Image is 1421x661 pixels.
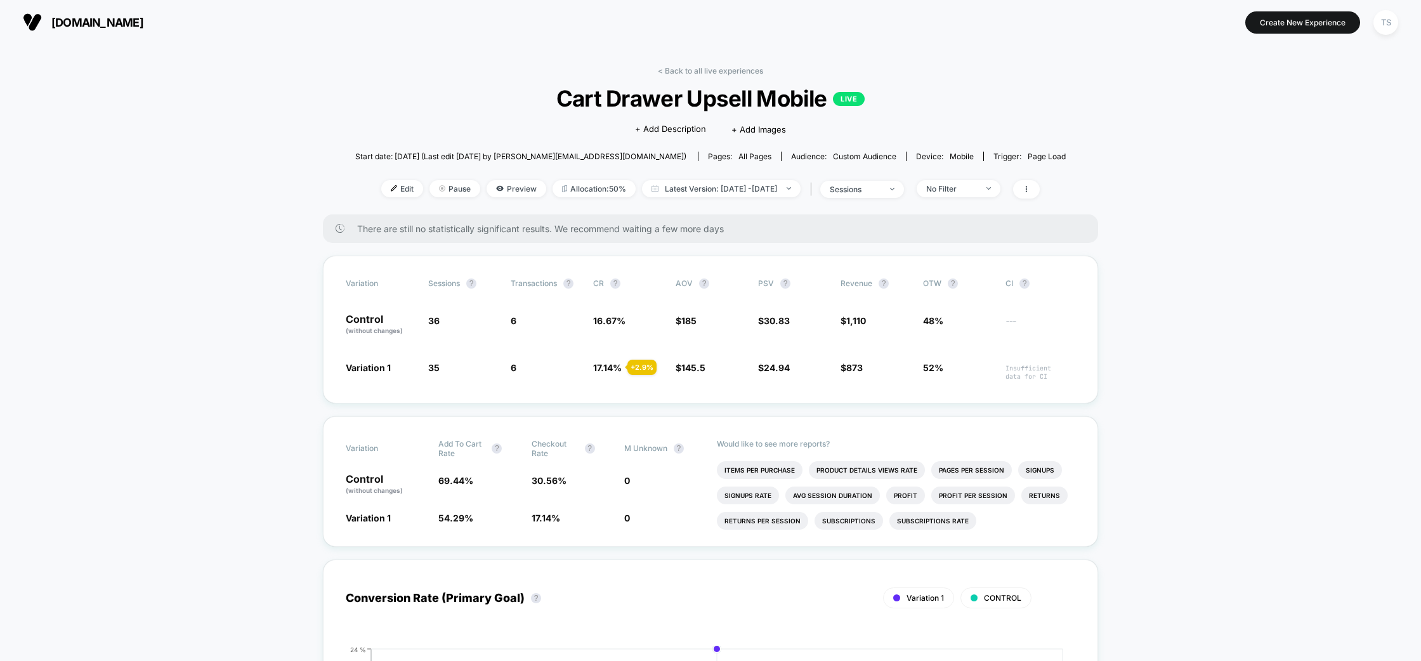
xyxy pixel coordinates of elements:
[717,439,1075,448] p: Would like to see more reports?
[532,513,560,523] span: 17.14 %
[676,315,697,326] span: $
[627,360,657,375] div: + 2.9 %
[346,362,391,373] span: Variation 1
[346,439,416,458] span: Variation
[553,180,636,197] span: Allocation: 50%
[624,513,630,523] span: 0
[346,278,416,289] span: Variation
[717,461,802,479] li: Items Per Purchase
[429,180,480,197] span: Pause
[51,16,143,29] span: [DOMAIN_NAME]
[907,593,944,603] span: Variation 1
[846,315,866,326] span: 1,110
[593,315,625,326] span: 16.67 %
[438,439,485,458] span: Add To Cart Rate
[532,439,579,458] span: Checkout Rate
[346,327,403,334] span: (without changes)
[593,362,622,373] span: 17.14 %
[923,315,943,326] span: 48%
[807,180,820,199] span: |
[1028,152,1066,161] span: Page Load
[841,278,872,288] span: Revenue
[428,362,440,373] span: 35
[1021,487,1068,504] li: Returns
[585,443,595,454] button: ?
[511,362,516,373] span: 6
[562,185,567,192] img: rebalance
[652,185,658,192] img: calendar
[758,362,790,373] span: $
[758,278,774,288] span: PSV
[986,187,991,190] img: end
[439,185,445,192] img: end
[1245,11,1360,34] button: Create New Experience
[889,512,976,530] li: Subscriptions Rate
[531,593,541,603] button: ?
[624,475,630,486] span: 0
[511,315,516,326] span: 6
[717,512,808,530] li: Returns Per Session
[466,278,476,289] button: ?
[642,180,801,197] span: Latest Version: [DATE] - [DATE]
[785,487,880,504] li: Avg Session Duration
[699,278,709,289] button: ?
[346,474,426,495] p: Control
[438,513,473,523] span: 54.29 %
[948,278,958,289] button: ?
[355,152,686,161] span: Start date: [DATE] (Last edit [DATE] by [PERSON_NAME][EMAIL_ADDRESS][DOMAIN_NAME])
[841,362,863,373] span: $
[391,85,1030,112] span: Cart Drawer Upsell Mobile
[717,487,779,504] li: Signups Rate
[984,593,1021,603] span: CONTROL
[993,152,1066,161] div: Trigger:
[764,315,790,326] span: 30.83
[624,443,667,453] span: M Unknown
[610,278,620,289] button: ?
[950,152,974,161] span: mobile
[19,12,147,32] button: [DOMAIN_NAME]
[23,13,42,32] img: Visually logo
[532,475,566,486] span: 30.56 %
[830,185,881,194] div: sessions
[438,475,473,486] span: 69.44 %
[841,315,866,326] span: $
[681,362,705,373] span: 145.5
[487,180,546,197] span: Preview
[511,278,557,288] span: Transactions
[428,278,460,288] span: Sessions
[923,362,943,373] span: 52%
[833,152,896,161] span: Custom Audience
[381,180,423,197] span: Edit
[563,278,573,289] button: ?
[780,278,790,289] button: ?
[833,92,865,106] p: LIVE
[931,487,1015,504] li: Profit Per Session
[923,278,993,289] span: OTW
[674,443,684,454] button: ?
[635,123,706,136] span: + Add Description
[357,223,1073,234] span: There are still no statistically significant results. We recommend waiting a few more days
[787,187,791,190] img: end
[791,152,896,161] div: Audience:
[658,66,763,75] a: < Back to all live experiences
[681,315,697,326] span: 185
[758,315,790,326] span: $
[391,185,397,192] img: edit
[906,152,983,161] span: Device:
[886,487,925,504] li: Profit
[764,362,790,373] span: 24.94
[738,152,771,161] span: all pages
[846,362,863,373] span: 873
[346,314,416,336] p: Control
[708,152,771,161] div: Pages:
[815,512,883,530] li: Subscriptions
[1005,317,1075,336] span: ---
[346,487,403,494] span: (without changes)
[1019,278,1030,289] button: ?
[731,124,786,134] span: + Add Images
[1005,364,1075,381] span: Insufficient data for CI
[676,362,705,373] span: $
[1005,278,1075,289] span: CI
[890,188,894,190] img: end
[346,513,391,523] span: Variation 1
